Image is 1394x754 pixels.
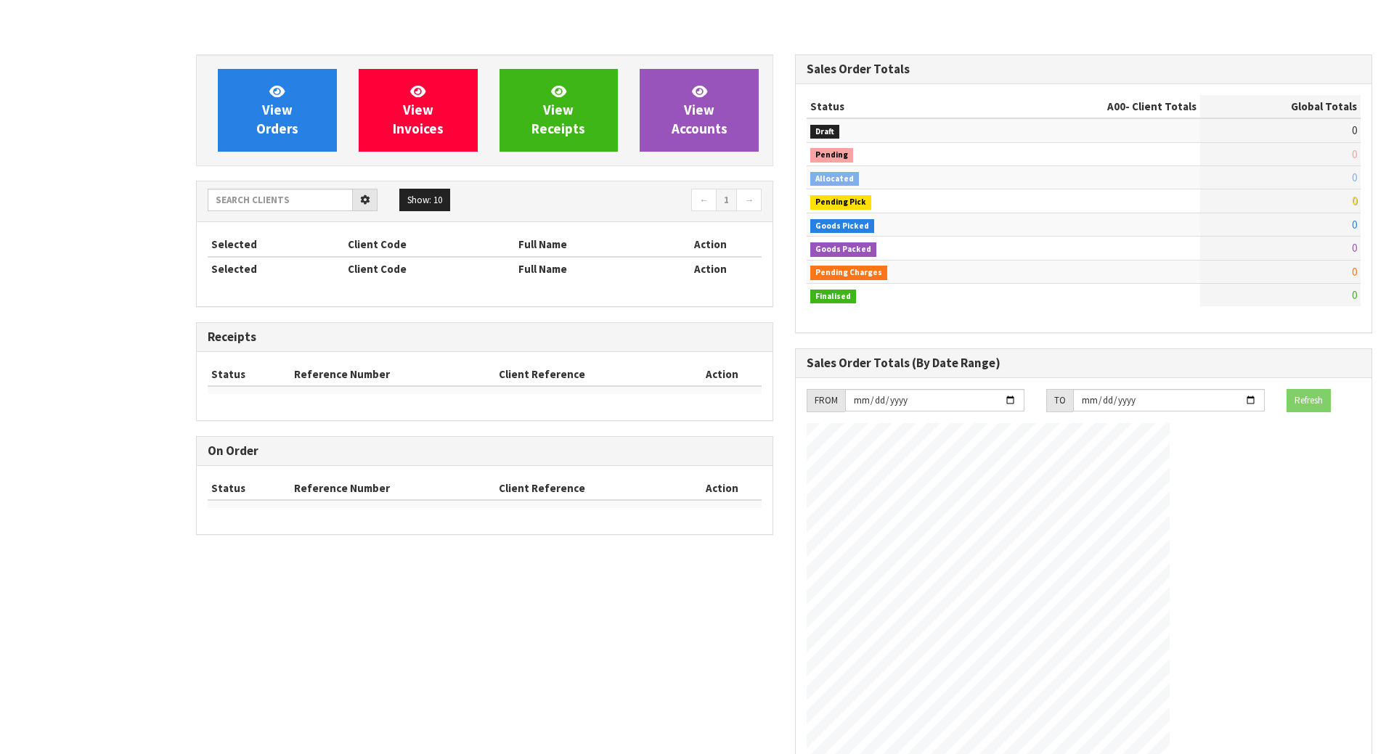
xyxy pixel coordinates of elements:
th: Global Totals [1200,95,1361,118]
th: Client Code [344,257,515,280]
span: Goods Packed [810,242,876,257]
th: Full Name [515,233,659,256]
span: Allocated [810,172,859,187]
span: 0 [1352,194,1357,208]
th: Status [208,363,290,386]
span: View Receipts [531,83,585,137]
a: ViewReceipts [500,69,619,152]
th: Action [659,257,762,280]
th: Selected [208,233,344,256]
th: Status [208,477,290,500]
span: A00 [1107,99,1125,113]
a: ViewInvoices [359,69,478,152]
th: Reference Number [290,477,496,500]
span: Pending Pick [810,195,871,210]
span: View Orders [256,83,298,137]
span: 0 [1352,171,1357,184]
div: TO [1046,389,1073,412]
th: Action [682,477,762,500]
a: ViewOrders [218,69,337,152]
span: 0 [1352,241,1357,255]
input: Search clients [208,189,353,211]
span: Draft [810,125,839,139]
th: Action [682,363,762,386]
span: Pending Charges [810,266,887,280]
button: Refresh [1287,389,1331,412]
span: 0 [1352,123,1357,137]
a: 1 [716,189,737,212]
a: ViewAccounts [640,69,759,152]
th: Status [807,95,990,118]
div: FROM [807,389,845,412]
th: Client Reference [495,477,682,500]
span: 0 [1352,218,1357,231]
span: Goods Picked [810,219,874,234]
th: Action [659,233,762,256]
a: → [736,189,762,212]
th: Reference Number [290,363,496,386]
nav: Page navigation [495,189,762,214]
button: Show: 10 [399,189,450,212]
span: View Accounts [672,83,727,137]
h3: On Order [208,444,762,458]
th: Client Code [344,233,515,256]
h3: Sales Order Totals (By Date Range) [807,356,1361,370]
th: Full Name [515,257,659,280]
h3: Sales Order Totals [807,62,1361,76]
th: Client Reference [495,363,682,386]
span: Finalised [810,290,856,304]
th: - Client Totals [990,95,1200,118]
h3: Receipts [208,330,762,344]
span: View Invoices [393,83,444,137]
span: 0 [1352,147,1357,161]
span: Pending [810,148,853,163]
th: Selected [208,257,344,280]
a: ← [691,189,717,212]
span: 0 [1352,288,1357,302]
span: 0 [1352,265,1357,279]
